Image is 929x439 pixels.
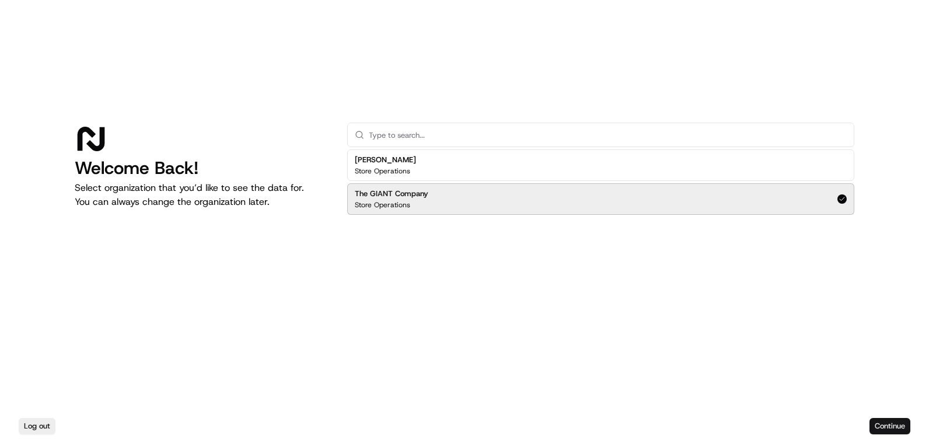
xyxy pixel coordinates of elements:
h2: [PERSON_NAME] [355,155,416,165]
p: Select organization that you’d like to see the data for. You can always change the organization l... [75,181,329,209]
input: Type to search... [369,123,847,147]
p: Store Operations [355,166,410,176]
button: Continue [869,418,910,434]
h1: Welcome Back! [75,158,329,179]
h2: The GIANT Company [355,189,428,199]
p: Store Operations [355,200,410,210]
button: Log out [19,418,55,434]
div: Suggestions [347,147,854,217]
